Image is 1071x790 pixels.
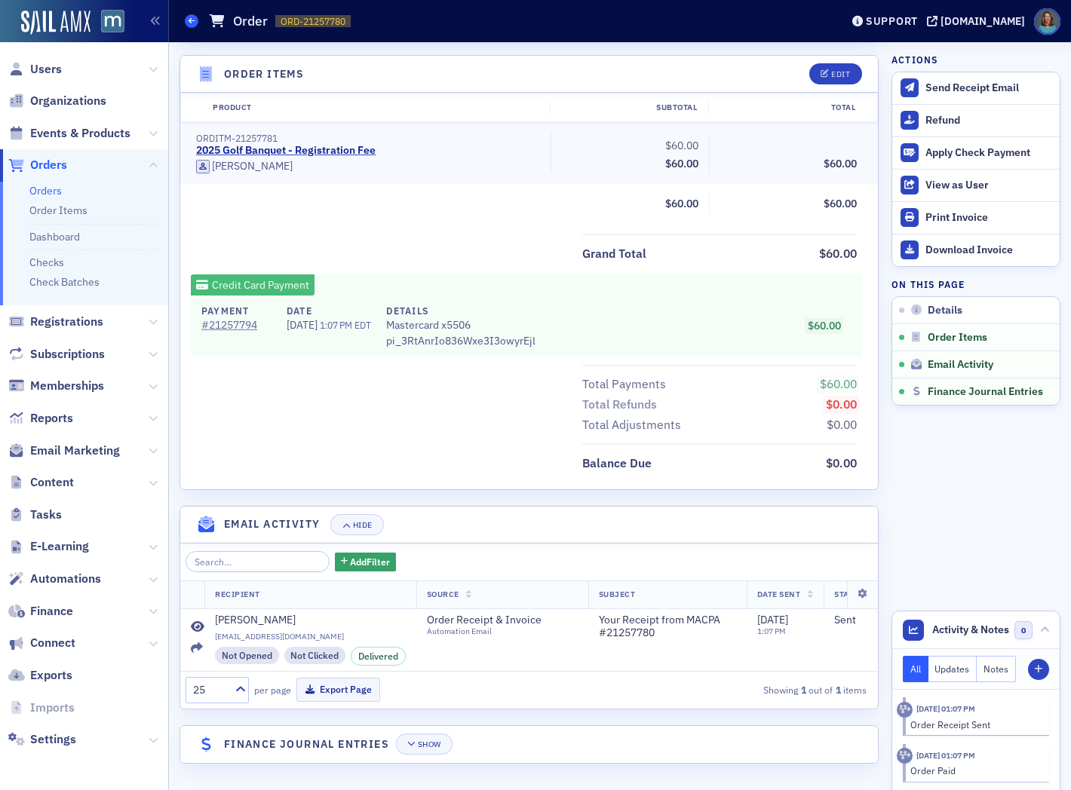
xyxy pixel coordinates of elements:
span: Organizations [30,93,106,109]
div: Refund [925,114,1052,127]
a: Content [8,474,74,491]
strong: 1 [833,683,843,697]
div: Showing out of items [650,683,867,697]
img: SailAMX [101,10,124,33]
span: Add Filter [350,555,390,568]
span: Total Adjustments [582,416,686,434]
div: Show [418,740,441,749]
div: Total Payments [582,375,666,393]
a: Connect [8,635,75,651]
div: Sent [834,614,908,627]
button: [DOMAIN_NAME] [927,16,1030,26]
span: Finance Journal Entries [928,385,1043,399]
span: $60.00 [808,319,841,332]
span: Email Marketing [30,442,120,459]
span: $0.00 [826,455,857,470]
button: View as User [892,169,1060,201]
time: 8/6/2025 01:07 PM [916,703,975,714]
button: Export Page [296,678,380,701]
div: Print Invoice [925,211,1052,225]
h4: Payment [201,304,271,317]
div: Activity [897,748,913,764]
span: Order Receipt & Invoice [427,614,564,627]
span: Total Refunds [582,396,662,414]
h4: Actions [891,53,938,66]
div: Order Paid [910,764,1039,777]
a: #21257794 [201,317,271,333]
input: Search… [186,551,330,572]
span: $60.00 [820,376,857,391]
div: Not Opened [215,647,279,663]
div: Not Clicked [284,647,346,663]
h4: Order Items [224,66,304,82]
div: Delivered [351,647,406,665]
button: Notes [977,656,1016,682]
img: SailAMX [21,11,91,35]
span: Mastercard x5506 [386,317,535,333]
span: Order Items [928,331,987,344]
label: per page [254,683,291,697]
div: Activity [897,702,913,718]
div: Total Refunds [582,396,657,414]
a: Memberships [8,378,104,394]
span: Finance [30,603,73,620]
span: Exports [30,667,72,684]
span: Orders [30,157,67,173]
div: Credit Card Payment [191,274,315,295]
a: Events & Products [8,125,130,142]
button: Updates [928,656,977,682]
a: Print Invoice [892,201,1060,234]
span: $60.00 [665,139,698,152]
button: Apply Check Payment [892,136,1060,169]
span: Subject [599,589,636,599]
a: E-Learning [8,538,89,555]
time: 8/6/2025 01:07 PM [916,750,975,761]
div: Edit [831,70,850,78]
span: $60.00 [665,197,698,210]
div: Automation Email [427,626,564,636]
div: Subtotal [550,102,708,114]
h4: Details [386,304,535,317]
span: Your Receipt from MACPA #21257780 [599,614,736,640]
a: Finance [8,603,73,620]
div: [PERSON_NAME] [212,160,293,173]
span: Balance Due [582,455,657,473]
span: Grand Total [582,245,652,263]
span: ORD-21257780 [281,15,345,28]
button: AddFilter [335,553,397,571]
div: [DOMAIN_NAME] [941,14,1025,28]
span: Users [30,61,62,78]
span: Subscriptions [30,346,105,363]
span: Status [834,589,864,599]
span: EDT [352,319,371,331]
span: 0 [1014,621,1033,640]
a: [PERSON_NAME] [215,614,406,627]
a: View Homepage [91,10,124,35]
a: Download Invoice [892,234,1060,266]
span: Tasks [30,507,62,523]
div: ORDITM-21257781 [196,133,540,144]
time: 1:07 PM [757,626,786,636]
button: Refund [892,104,1060,136]
a: Checks [29,256,64,269]
h4: Finance Journal Entries [224,736,389,752]
button: Send Receipt Email [892,72,1060,104]
span: $0.00 [827,417,857,432]
a: Reports [8,410,73,427]
a: Email Marketing [8,442,120,459]
a: Order Items [29,204,87,217]
a: Automations [8,571,101,587]
a: Orders [8,157,67,173]
span: Content [30,474,74,491]
span: Recipient [215,589,260,599]
div: Total [708,102,867,114]
span: Activity & Notes [932,622,1009,638]
div: pi_3RtAnrIo836Wxe3I3owyrEjl [386,304,535,349]
span: [EMAIL_ADDRESS][DOMAIN_NAME] [215,632,406,641]
a: Users [8,61,62,78]
span: Automations [30,571,101,587]
span: Connect [30,635,75,651]
div: Total Adjustments [582,416,681,434]
span: $0.00 [826,397,857,412]
span: $60.00 [819,246,857,261]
